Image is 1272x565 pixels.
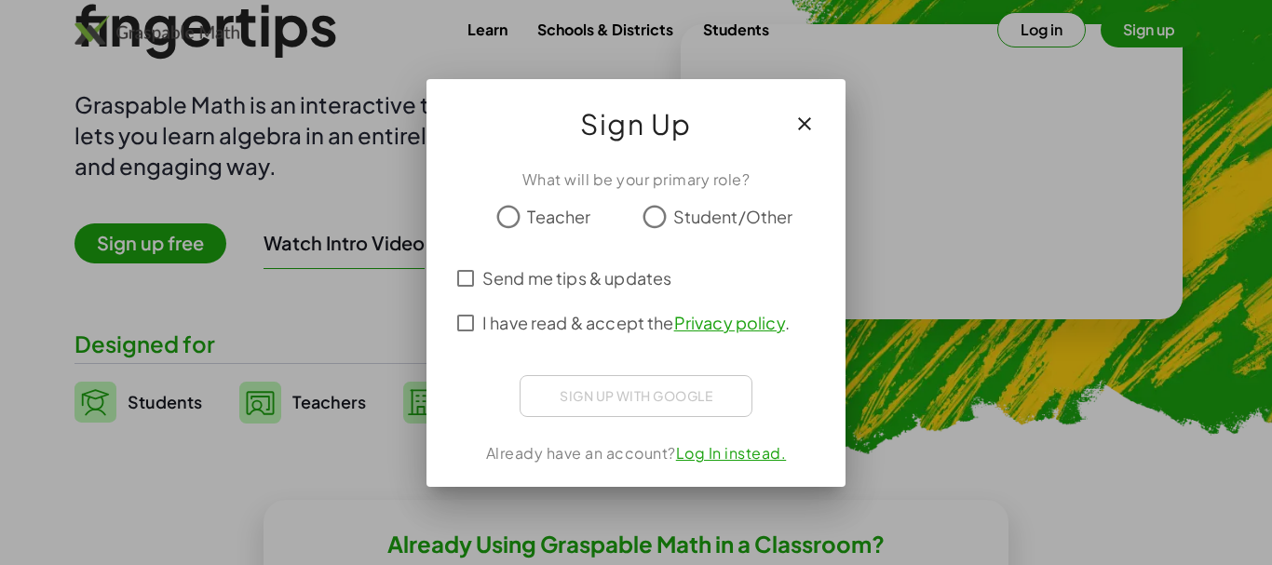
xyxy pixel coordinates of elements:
div: Already have an account? [449,442,823,464]
a: Log In instead. [676,443,787,463]
span: Student/Other [673,204,793,229]
span: Sign Up [580,101,692,146]
div: What will be your primary role? [449,168,823,191]
a: Privacy policy [674,312,785,333]
span: I have read & accept the . [482,310,790,335]
span: Send me tips & updates [482,265,671,290]
span: Teacher [527,204,590,229]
